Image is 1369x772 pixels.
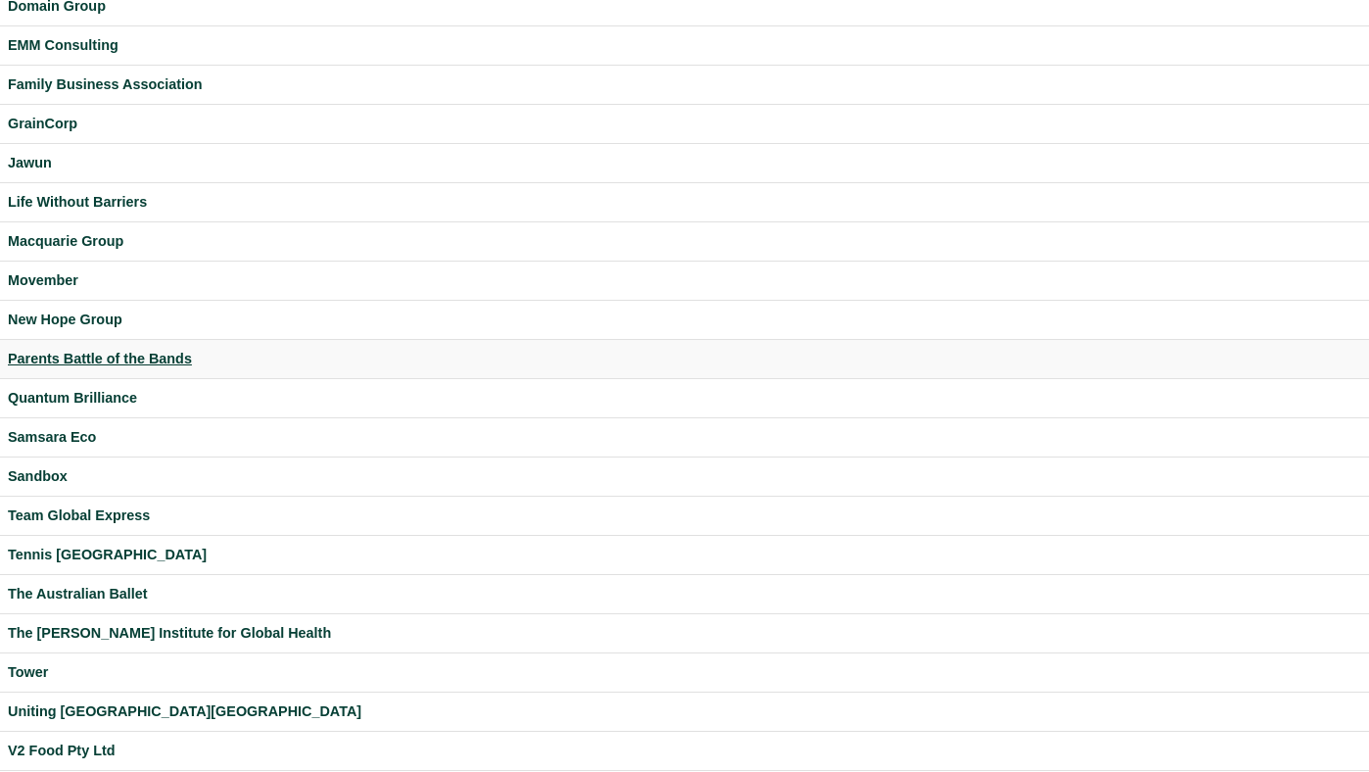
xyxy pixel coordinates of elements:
[8,544,1361,566] a: Tennis [GEOGRAPHIC_DATA]
[8,34,1361,57] a: EMM Consulting
[8,622,1361,645] a: The [PERSON_NAME] Institute for Global Health
[8,583,1361,605] a: The Australian Ballet
[8,113,1361,135] a: GrainCorp
[8,740,1361,762] a: V2 Food Pty Ltd
[8,152,1361,174] a: Jawun
[8,348,1361,370] a: Parents Battle of the Bands
[8,505,1361,527] a: Team Global Express
[8,191,1361,214] a: Life Without Barriers
[8,661,1361,684] a: Tower
[8,465,1361,488] a: Sandbox
[8,700,1361,723] a: Uniting [GEOGRAPHIC_DATA][GEOGRAPHIC_DATA]
[8,269,1361,292] a: Movember
[8,387,1361,410] a: Quantum Brilliance
[8,73,1361,96] a: Family Business Association
[8,230,1361,253] a: Macquarie Group
[8,426,1361,449] a: Samsara Eco
[8,309,1361,331] a: New Hope Group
